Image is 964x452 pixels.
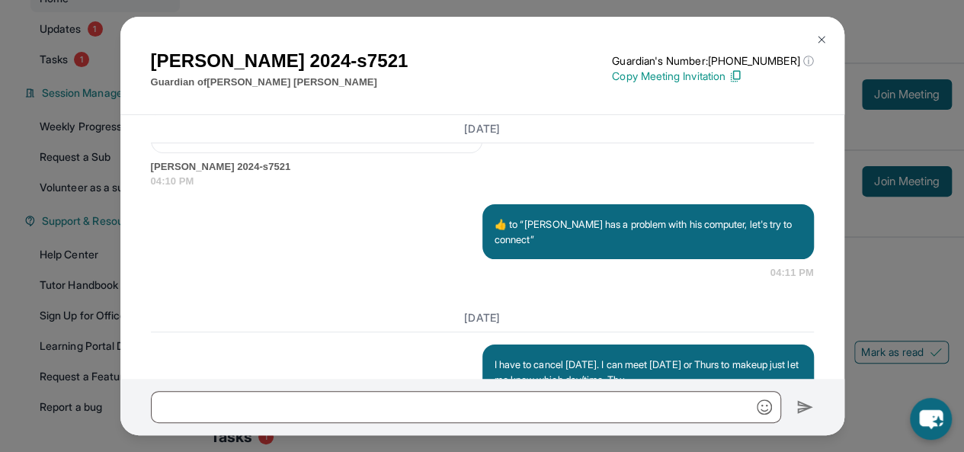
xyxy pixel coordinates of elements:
button: chat-button [910,398,952,440]
p: Guardian's Number: [PHONE_NUMBER] [612,53,813,69]
span: ⓘ [802,53,813,69]
p: I have to cancel [DATE]. I can meet [DATE] or Thurs to makeup just let me know which day/time. Thx [495,357,802,387]
h1: [PERSON_NAME] 2024-s7521 [151,47,408,75]
span: 04:11 PM [770,265,814,280]
p: Guardian of [PERSON_NAME] [PERSON_NAME] [151,75,408,90]
img: Emoji [757,399,772,415]
span: 04:10 PM [151,174,814,189]
span: [PERSON_NAME] 2024-s7521 [151,159,814,175]
p: ​👍​ to “ [PERSON_NAME] has a problem with his computer, let's try to connect ” [495,216,802,247]
img: Close Icon [815,34,828,46]
h3: [DATE] [151,310,814,325]
p: Copy Meeting Invitation [612,69,813,84]
img: Copy Icon [729,69,742,83]
h3: [DATE] [151,121,814,136]
img: Send icon [796,398,814,416]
